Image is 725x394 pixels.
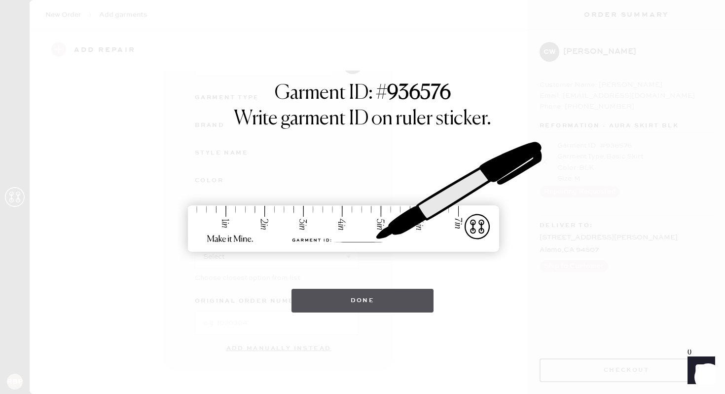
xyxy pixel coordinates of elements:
iframe: Front Chat [678,350,721,392]
h1: Garment ID: # [275,81,451,107]
img: ruler-sticker-sharpie.svg [178,116,547,279]
strong: 936576 [387,83,451,103]
h1: Write garment ID on ruler sticker. [234,107,491,131]
button: Done [291,289,434,313]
